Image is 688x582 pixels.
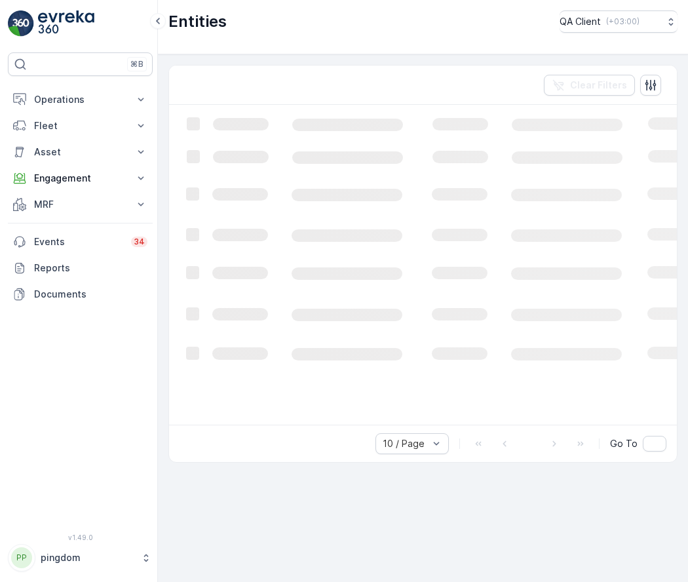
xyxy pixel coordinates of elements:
p: QA Client [560,15,601,28]
button: MRF [8,191,153,218]
button: Asset [8,139,153,165]
p: Engagement [34,172,126,185]
p: 34 [134,237,145,247]
p: Entities [168,11,227,32]
a: Documents [8,281,153,307]
p: MRF [34,198,126,211]
span: v 1.49.0 [8,533,153,541]
p: Asset [34,145,126,159]
a: Events34 [8,229,153,255]
button: Operations [8,87,153,113]
span: Go To [610,437,638,450]
p: Clear Filters [570,79,627,92]
p: Fleet [34,119,126,132]
button: PPpingdom [8,544,153,572]
p: Operations [34,93,126,106]
button: Fleet [8,113,153,139]
button: Engagement [8,165,153,191]
p: ⌘B [130,59,143,69]
p: Documents [34,288,147,301]
button: QA Client(+03:00) [560,10,678,33]
img: logo [8,10,34,37]
p: Events [34,235,123,248]
p: pingdom [41,551,134,564]
p: Reports [34,262,147,275]
a: Reports [8,255,153,281]
p: ( +03:00 ) [606,16,640,27]
button: Clear Filters [544,75,635,96]
img: logo_light-DOdMpM7g.png [38,10,94,37]
div: PP [11,547,32,568]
